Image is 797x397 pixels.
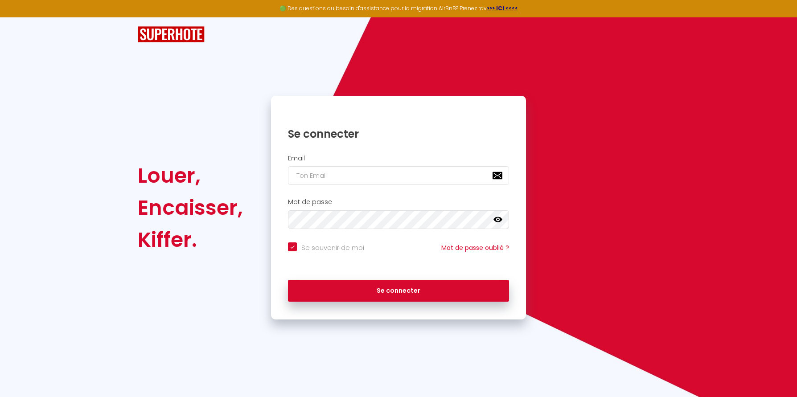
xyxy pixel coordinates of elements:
div: Louer, [138,160,243,192]
div: Kiffer. [138,224,243,256]
a: Mot de passe oublié ? [441,243,509,252]
div: Encaisser, [138,192,243,224]
img: SuperHote logo [138,26,205,43]
h1: Se connecter [288,127,509,141]
h2: Email [288,155,509,162]
h2: Mot de passe [288,198,509,206]
button: Se connecter [288,280,509,302]
a: >>> ICI <<<< [487,4,518,12]
input: Ton Email [288,166,509,185]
